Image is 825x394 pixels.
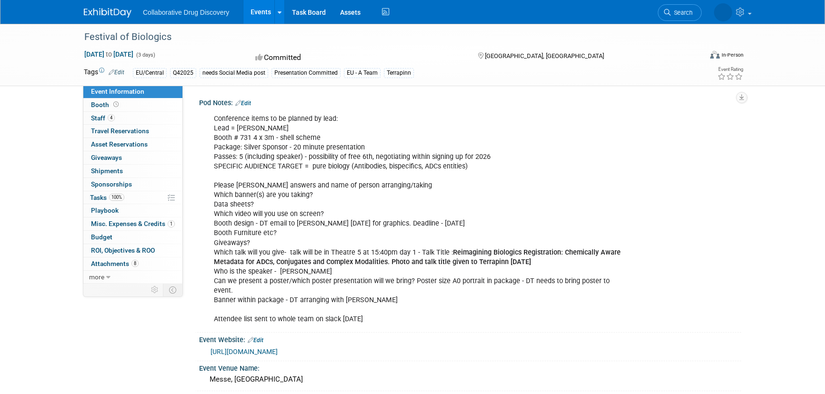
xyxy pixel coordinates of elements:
[83,178,182,191] a: Sponsorships
[83,191,182,204] a: Tasks100%
[714,3,732,21] img: Mel Berg
[83,98,182,111] a: Booth
[207,109,636,329] div: Conference items to be planned by lead: Lead = [PERSON_NAME] Booth # 731 4 x 3m - shell scheme Pa...
[384,68,414,78] div: Terrapinn
[83,165,182,177] a: Shipments
[108,114,115,121] span: 4
[84,8,131,18] img: ExhibitDay
[199,333,741,345] div: Event Website:
[104,50,113,58] span: to
[83,204,182,217] a: Playbook
[83,244,182,257] a: ROI, Objectives & ROO
[91,114,115,122] span: Staff
[199,96,741,108] div: Pod Notes:
[83,85,182,98] a: Event Information
[485,52,604,59] span: [GEOGRAPHIC_DATA], [GEOGRAPHIC_DATA]
[272,68,341,78] div: Presentation Committed
[91,101,121,108] span: Booth
[83,151,182,164] a: Giveaways
[89,273,104,281] span: more
[91,154,122,161] span: Giveaways
[91,167,123,175] span: Shipments
[83,138,182,151] a: Asset Reservations
[111,101,121,108] span: Booth not reserved yet
[721,51,744,59] div: In-Person
[83,231,182,244] a: Budget
[206,372,734,387] div: Messe, [GEOGRAPHIC_DATA]
[199,361,741,373] div: Event Venue Name:
[83,112,182,125] a: Staff4
[235,100,251,107] a: Edit
[91,180,132,188] span: Sponsorships
[200,68,268,78] div: needs Social Media post
[133,68,167,78] div: EU/Central
[91,260,139,267] span: Attachments
[163,284,183,296] td: Toggle Event Tabs
[90,194,124,201] span: Tasks
[91,207,119,214] span: Playbook
[83,125,182,138] a: Travel Reservations
[91,220,175,227] span: Misc. Expenses & Credits
[645,49,744,64] div: Event Format
[109,194,124,201] span: 100%
[658,4,702,21] a: Search
[84,50,134,59] span: [DATE] [DATE]
[214,248,621,266] b: Reimagining Biologics Registration: Chemically Aware Metadata for ADCs, Conjugates and Complex Mo...
[710,51,720,59] img: Format-Inperson.png
[147,284,163,296] td: Personalize Event Tab Strip
[168,220,175,227] span: 1
[91,127,149,135] span: Travel Reservations
[211,348,278,355] a: [URL][DOMAIN_NAME]
[91,88,144,95] span: Event Information
[170,68,196,78] div: Q42025
[84,67,124,78] td: Tags
[143,9,229,16] span: Collaborative Drug Discovery
[91,246,155,254] span: ROI, Objectives & ROO
[344,68,381,78] div: EU - A Team
[91,233,112,241] span: Budget
[131,260,139,267] span: 8
[83,217,182,230] a: Misc. Expenses & Credits1
[81,29,687,46] div: Festival of Biologics
[83,257,182,270] a: Attachments8
[135,52,155,58] span: (3 days)
[91,140,148,148] span: Asset Reservations
[671,9,693,16] span: Search
[109,69,124,76] a: Edit
[717,67,743,72] div: Event Rating
[248,337,263,344] a: Edit
[83,271,182,284] a: more
[252,49,463,66] div: Committed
